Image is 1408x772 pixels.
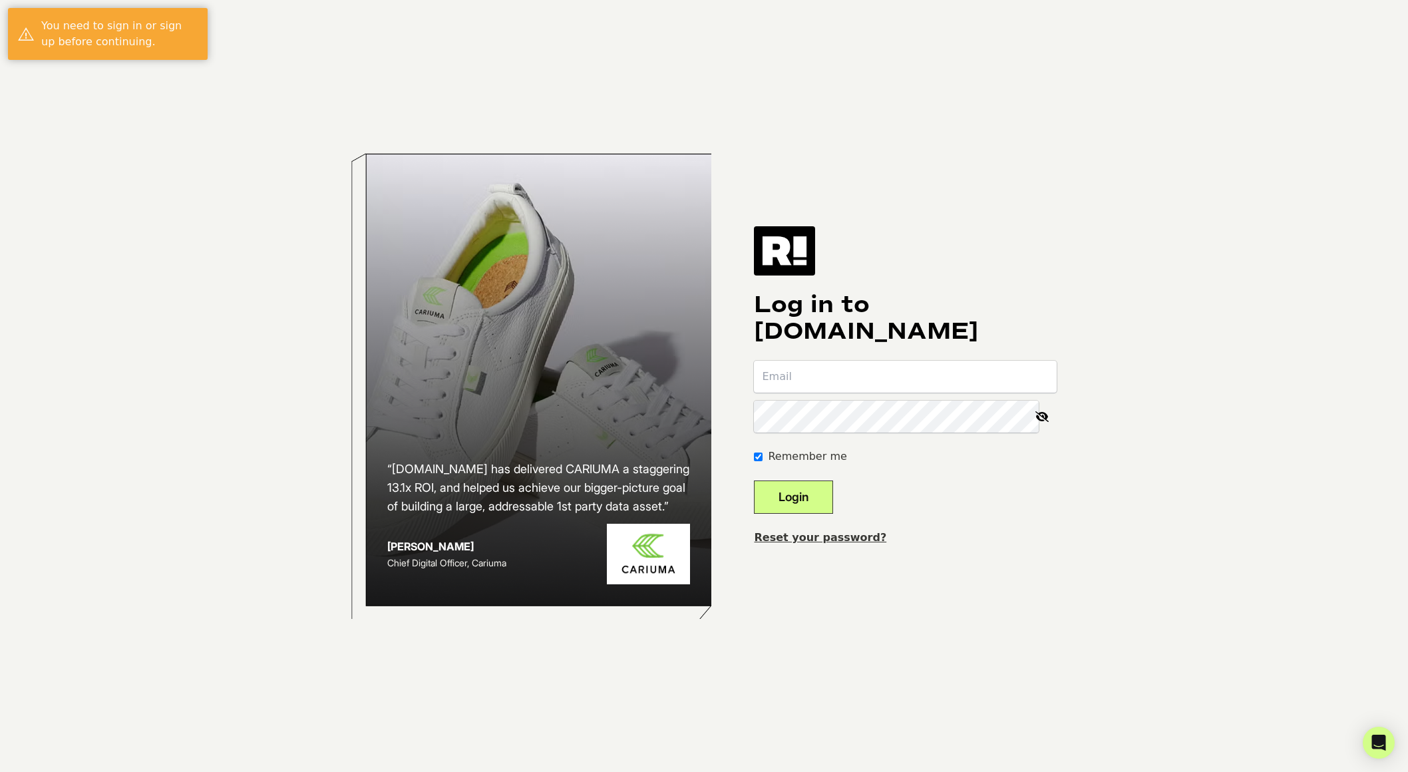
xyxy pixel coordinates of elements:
label: Remember me [768,449,846,465]
h2: “[DOMAIN_NAME] has delivered CARIUMA a staggering 13.1x ROI, and helped us achieve our bigger-pic... [387,460,691,516]
a: Reset your password? [754,531,886,544]
button: Login [754,481,833,514]
img: Cariuma [607,524,690,584]
div: Open Intercom Messenger [1363,727,1395,759]
span: Chief Digital Officer, Cariuma [387,557,506,568]
div: You need to sign in or sign up before continuing. [41,18,198,50]
img: Retention.com [754,226,815,276]
h1: Log in to [DOMAIN_NAME] [754,291,1057,345]
strong: [PERSON_NAME] [387,540,474,553]
input: Email [754,361,1057,393]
